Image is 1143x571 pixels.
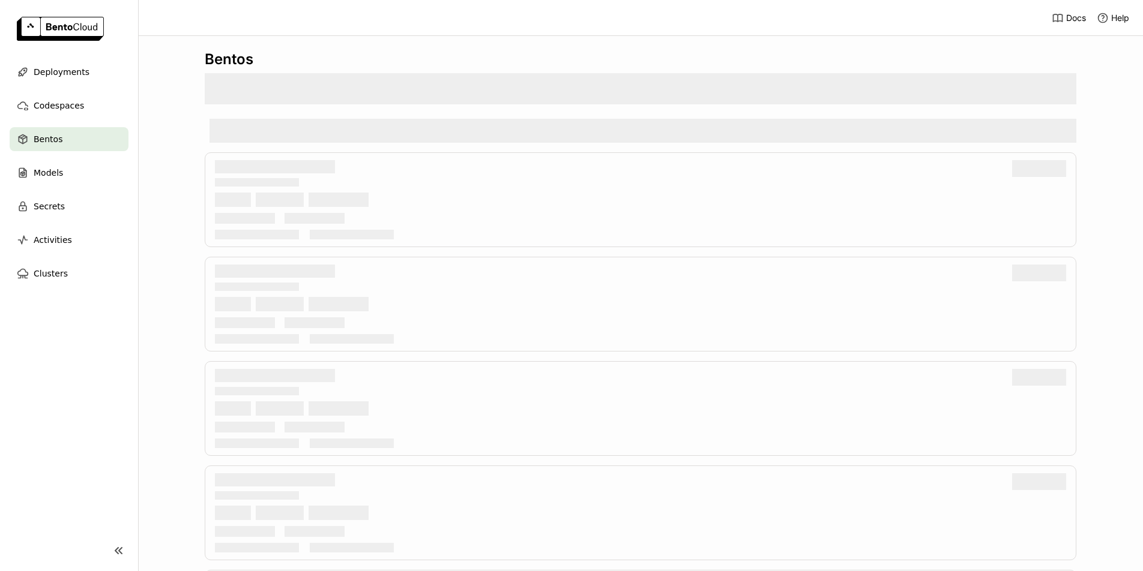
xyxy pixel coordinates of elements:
[34,98,84,113] span: Codespaces
[205,50,1076,68] div: Bentos
[34,233,72,247] span: Activities
[10,228,128,252] a: Activities
[10,262,128,285] a: Clusters
[1052,12,1086,24] a: Docs
[10,194,128,218] a: Secrets
[1066,13,1086,23] span: Docs
[34,132,62,146] span: Bentos
[1097,12,1129,24] div: Help
[10,127,128,151] a: Bentos
[1111,13,1129,23] span: Help
[34,65,89,79] span: Deployments
[10,161,128,185] a: Models
[34,166,63,180] span: Models
[17,17,104,41] img: logo
[34,266,68,281] span: Clusters
[34,199,65,214] span: Secrets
